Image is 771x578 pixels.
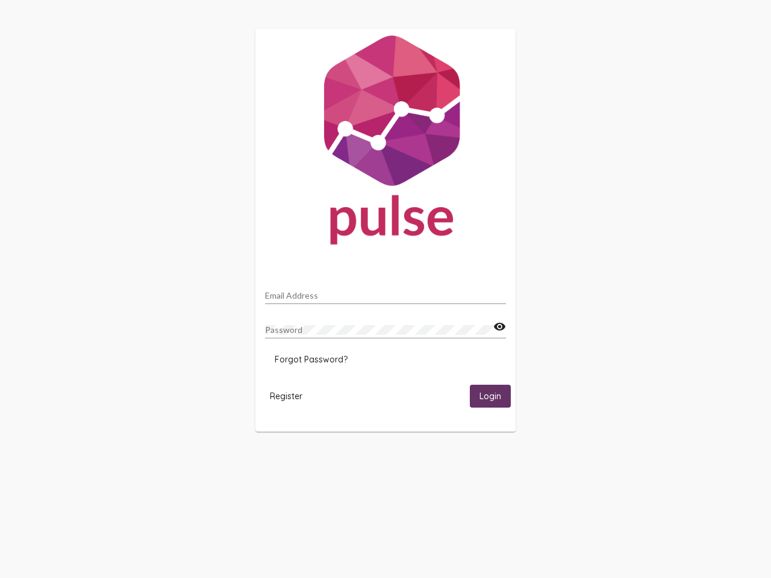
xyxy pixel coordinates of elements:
[275,354,348,365] span: Forgot Password?
[265,349,357,370] button: Forgot Password?
[260,385,312,407] button: Register
[493,320,506,334] mat-icon: visibility
[270,391,302,402] span: Register
[470,385,511,407] button: Login
[479,391,501,402] span: Login
[255,29,516,256] img: Pulse For Good Logo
